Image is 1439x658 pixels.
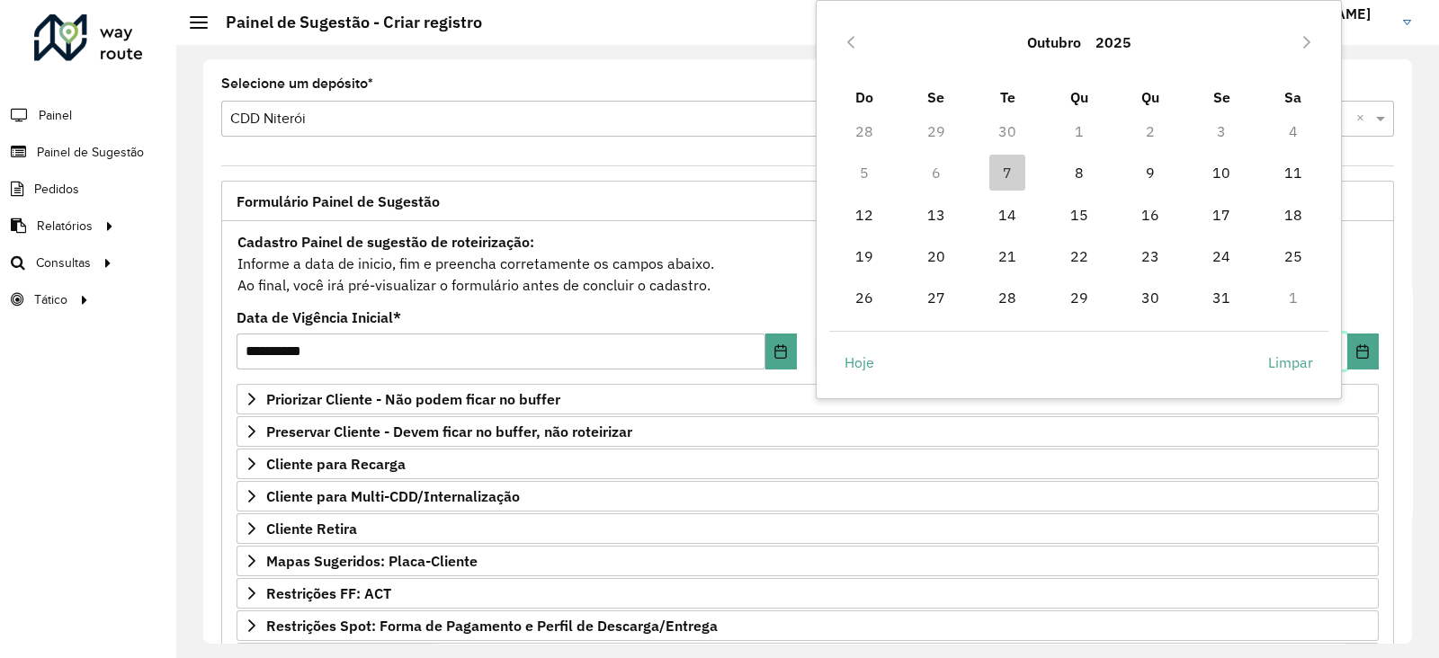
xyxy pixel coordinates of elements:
[1257,152,1328,193] td: 11
[989,197,1025,233] span: 14
[1132,155,1168,191] span: 9
[1043,277,1114,318] td: 29
[237,233,534,251] strong: Cadastro Painel de sugestão de roteirização:
[1061,197,1097,233] span: 15
[1000,88,1015,106] span: Te
[1186,277,1257,318] td: 31
[237,194,440,209] span: Formulário Painel de Sugestão
[900,277,971,318] td: 27
[221,73,373,94] label: Selecione um depósito
[266,554,478,568] span: Mapas Sugeridos: Placa-Cliente
[39,106,72,125] span: Painel
[971,236,1042,277] td: 21
[237,449,1379,479] a: Cliente para Recarga
[266,489,520,503] span: Cliente para Multi-CDD/Internalização
[1356,108,1372,129] span: Clear all
[237,513,1379,544] a: Cliente Retira
[1043,152,1114,193] td: 8
[855,88,873,106] span: Do
[1061,238,1097,274] span: 22
[266,618,718,633] span: Restrições Spot: Forma de Pagamento e Perfil de Descarga/Entrega
[1061,280,1097,316] span: 29
[900,236,971,277] td: 20
[1213,88,1230,106] span: Se
[1114,277,1185,318] td: 30
[989,155,1025,191] span: 7
[266,457,406,471] span: Cliente para Recarga
[1257,111,1328,152] td: 4
[971,111,1042,152] td: 30
[1268,351,1313,373] span: Limpar
[846,238,882,274] span: 19
[1275,238,1311,274] span: 25
[1114,194,1185,236] td: 16
[1257,194,1328,236] td: 18
[1186,152,1257,193] td: 10
[208,13,482,32] h2: Painel de Sugestão - Criar registro
[1257,236,1328,277] td: 25
[829,111,900,152] td: 28
[918,197,954,233] span: 13
[237,481,1379,511] a: Cliente para Multi-CDD/Internalização
[1114,152,1185,193] td: 9
[829,236,900,277] td: 19
[989,238,1025,274] span: 21
[266,392,560,406] span: Priorizar Cliente - Não podem ficar no buffer
[1186,194,1257,236] td: 17
[237,230,1379,297] div: Informe a data de inicio, fim e preencha corretamente os campos abaixo. Ao final, você irá pré-vi...
[37,143,144,162] span: Painel de Sugestão
[1275,155,1311,191] span: 11
[971,277,1042,318] td: 28
[1203,197,1239,233] span: 17
[34,180,79,199] span: Pedidos
[1070,88,1088,106] span: Qu
[927,88,944,106] span: Se
[846,280,882,316] span: 26
[971,194,1042,236] td: 14
[237,416,1379,447] a: Preservar Cliente - Devem ficar no buffer, não roteirizar
[900,194,971,236] td: 13
[1292,28,1321,57] button: Next Month
[1203,155,1239,191] span: 10
[900,111,971,152] td: 29
[1284,88,1301,106] span: Sa
[1275,197,1311,233] span: 18
[829,152,900,193] td: 5
[1132,280,1168,316] span: 30
[1043,111,1114,152] td: 1
[36,253,91,272] span: Consultas
[1132,238,1168,274] span: 23
[1114,111,1185,152] td: 2
[829,344,889,380] button: Hoje
[237,307,401,328] label: Data de Vigência Inicial
[37,217,93,236] span: Relatórios
[989,280,1025,316] span: 28
[1088,21,1139,64] button: Choose Year
[1043,236,1114,277] td: 22
[971,152,1042,193] td: 7
[266,586,391,600] span: Restrições FF: ACT
[829,194,900,236] td: 12
[1253,344,1328,380] button: Limpar
[1203,280,1239,316] span: 31
[846,197,882,233] span: 12
[1061,155,1097,191] span: 8
[845,351,874,373] span: Hoje
[237,578,1379,609] a: Restrições FF: ACT
[1203,238,1239,274] span: 24
[237,546,1379,576] a: Mapas Sugeridos: Placa-Cliente
[900,152,971,193] td: 6
[765,333,797,369] button: Choose Date
[836,28,865,57] button: Previous Month
[1186,111,1257,152] td: 3
[266,521,357,536] span: Cliente Retira
[1114,236,1185,277] td: 23
[266,424,632,439] span: Preservar Cliente - Devem ficar no buffer, não roteirizar
[918,280,954,316] span: 27
[237,610,1379,641] a: Restrições Spot: Forma de Pagamento e Perfil de Descarga/Entrega
[1257,277,1328,318] td: 1
[1020,21,1088,64] button: Choose Month
[237,384,1379,414] a: Priorizar Cliente - Não podem ficar no buffer
[918,238,954,274] span: 20
[34,290,67,309] span: Tático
